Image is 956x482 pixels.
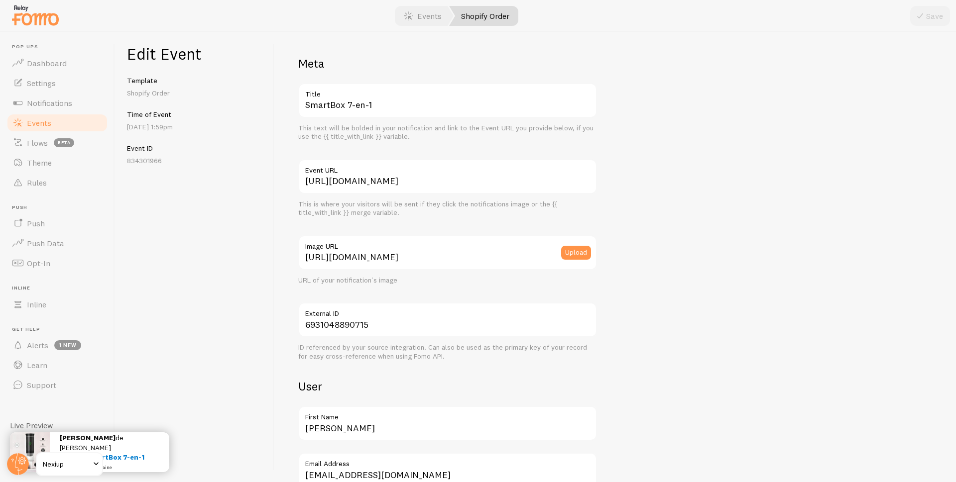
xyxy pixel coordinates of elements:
a: Flows beta [6,133,109,153]
span: Push [27,218,45,228]
span: Flows [27,138,48,148]
label: Email Address [298,453,597,470]
label: Event URL [298,159,597,176]
span: Pop-ups [12,44,109,50]
p: 834301966 [127,156,262,166]
a: Theme [6,153,109,173]
div: URL of your notification's image [298,276,597,285]
button: Upload [561,246,591,260]
h5: Template [127,76,262,85]
span: beta [54,138,74,147]
div: This text will be bolded in your notification and link to the Event URL you provide below, if you... [298,124,597,141]
span: Push [12,204,109,211]
h1: Edit Event [127,44,262,64]
h5: Event ID [127,144,262,153]
span: Inline [12,285,109,291]
span: 1 new [54,340,81,350]
span: Nexiup [43,458,90,470]
span: Support [27,380,56,390]
span: Theme [27,158,52,168]
a: Settings [6,73,109,93]
a: Nexiup [36,452,103,476]
span: Push Data [27,238,64,248]
a: Dashboard [6,53,109,73]
label: External ID [298,302,597,319]
span: Inline [27,299,46,309]
a: Support [6,375,109,395]
span: Opt-In [27,258,50,268]
a: Events [6,113,109,133]
label: First Name [298,406,597,423]
span: Settings [27,78,56,88]
span: Dashboard [27,58,67,68]
h5: Time of Event [127,110,262,119]
h2: User [298,379,597,394]
span: Get Help [12,326,109,333]
label: Title [298,83,597,100]
span: Events [27,118,51,128]
span: Learn [27,360,47,370]
span: Rules [27,178,47,188]
a: Opt-In [6,253,109,273]
span: Notifications [27,98,72,108]
div: This is where your visitors will be sent if they click the notifications image or the {{ title_wi... [298,200,597,217]
label: Image URL [298,235,597,252]
p: Shopify Order [127,88,262,98]
a: Alerts 1 new [6,335,109,355]
a: Learn [6,355,109,375]
div: ID referenced by your source integration. Can also be used as the primary key of your record for ... [298,343,597,361]
a: Push Data [6,233,109,253]
h2: Meta [298,56,597,71]
a: Push [6,213,109,233]
img: fomo-relay-logo-orange.svg [10,2,60,28]
p: [DATE] 1:59pm [127,122,262,132]
a: Notifications [6,93,109,113]
a: Rules [6,173,109,193]
span: Alerts [27,340,48,350]
a: Inline [6,294,109,314]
